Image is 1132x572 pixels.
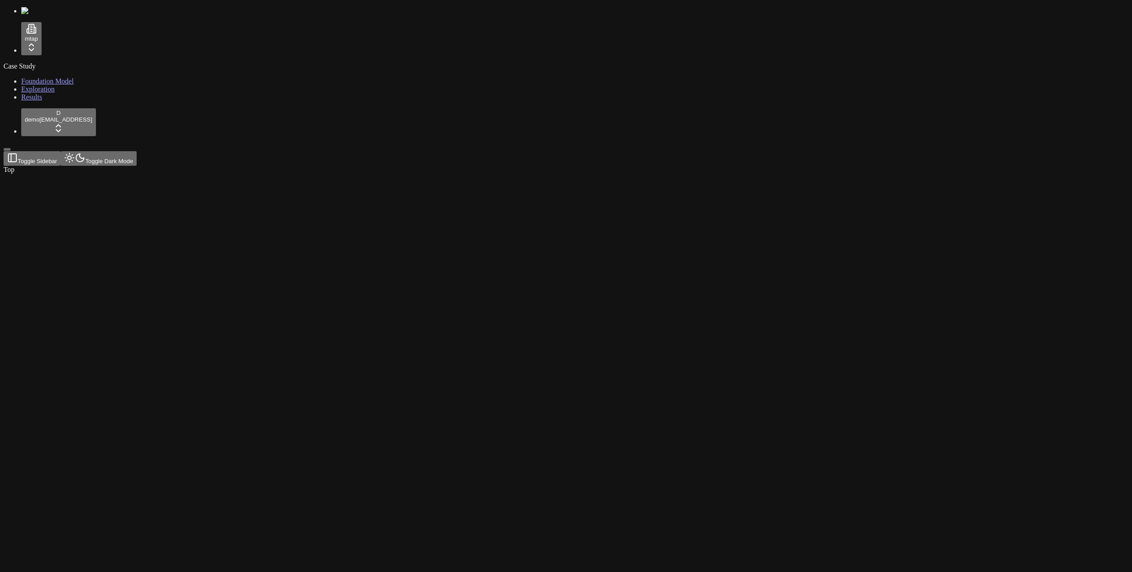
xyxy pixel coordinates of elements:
span: Toggle Dark Mode [85,158,133,164]
div: Top [4,166,1044,174]
button: Toggle Dark Mode [61,151,137,166]
div: Case Study [4,62,1128,70]
button: mtap [21,22,42,55]
span: mtap [25,35,38,42]
img: Numenos [21,7,55,15]
button: Ddemo[EMAIL_ADDRESS] [21,108,96,136]
a: Exploration [21,85,55,93]
span: D [56,110,61,116]
button: Toggle Sidebar [4,151,61,166]
span: [EMAIL_ADDRESS] [39,116,92,123]
a: Foundation Model [21,77,74,85]
span: Toggle Sidebar [18,158,57,164]
button: Toggle Sidebar [4,148,11,151]
span: demo [25,116,39,123]
a: Results [21,93,42,101]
